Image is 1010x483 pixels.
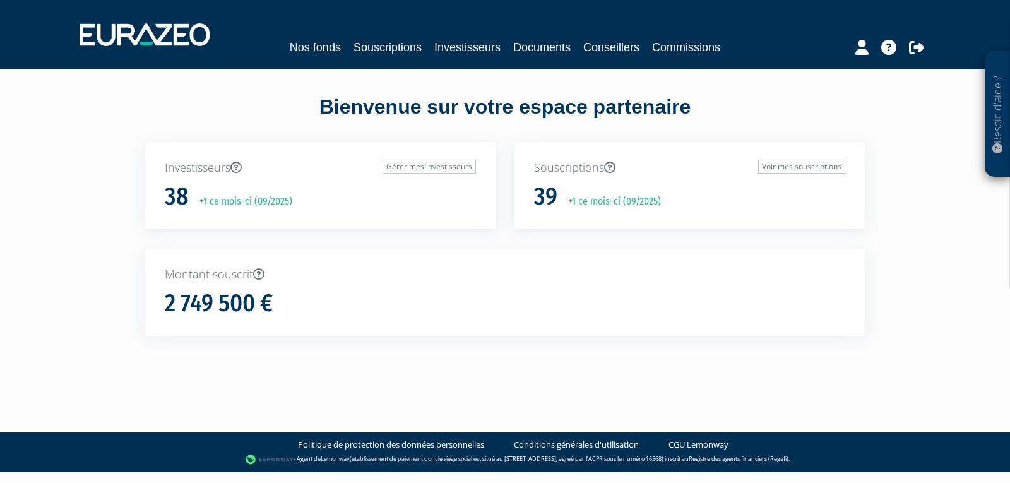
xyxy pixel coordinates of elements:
h1: 39 [534,184,557,210]
a: Nos fonds [290,39,341,56]
a: Voir mes souscriptions [758,160,845,174]
a: Conseillers [583,39,639,56]
a: Investisseurs [434,39,501,56]
p: +1 ce mois-ci (09/2025) [559,194,661,209]
a: Gérer mes investisseurs [383,160,476,174]
a: Lemonway [321,455,350,463]
p: +1 ce mois-ci (09/2025) [191,194,292,209]
a: Souscriptions [353,39,422,56]
a: Documents [513,39,571,56]
a: Registre des agents financiers (Regafi) [689,455,788,463]
img: 1732889491-logotype_eurazeo_blanc_rvb.png [80,23,210,46]
a: Conditions générales d'utilisation [514,439,639,451]
h1: 2 749 500 € [165,290,273,317]
div: - Agent de (établissement de paiement dont le siège social est situé au [STREET_ADDRESS], agréé p... [13,453,997,466]
p: Besoin d'aide ? [990,57,1005,171]
h1: 38 [165,184,189,210]
a: Politique de protection des données personnelles [298,439,484,451]
img: logo-lemonway.png [246,453,294,466]
div: Bienvenue sur votre espace partenaire [136,93,874,142]
p: Montant souscrit [165,266,845,283]
p: Souscriptions [534,160,845,176]
a: Commissions [652,39,720,56]
a: CGU Lemonway [668,439,728,451]
p: Investisseurs [165,160,476,176]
